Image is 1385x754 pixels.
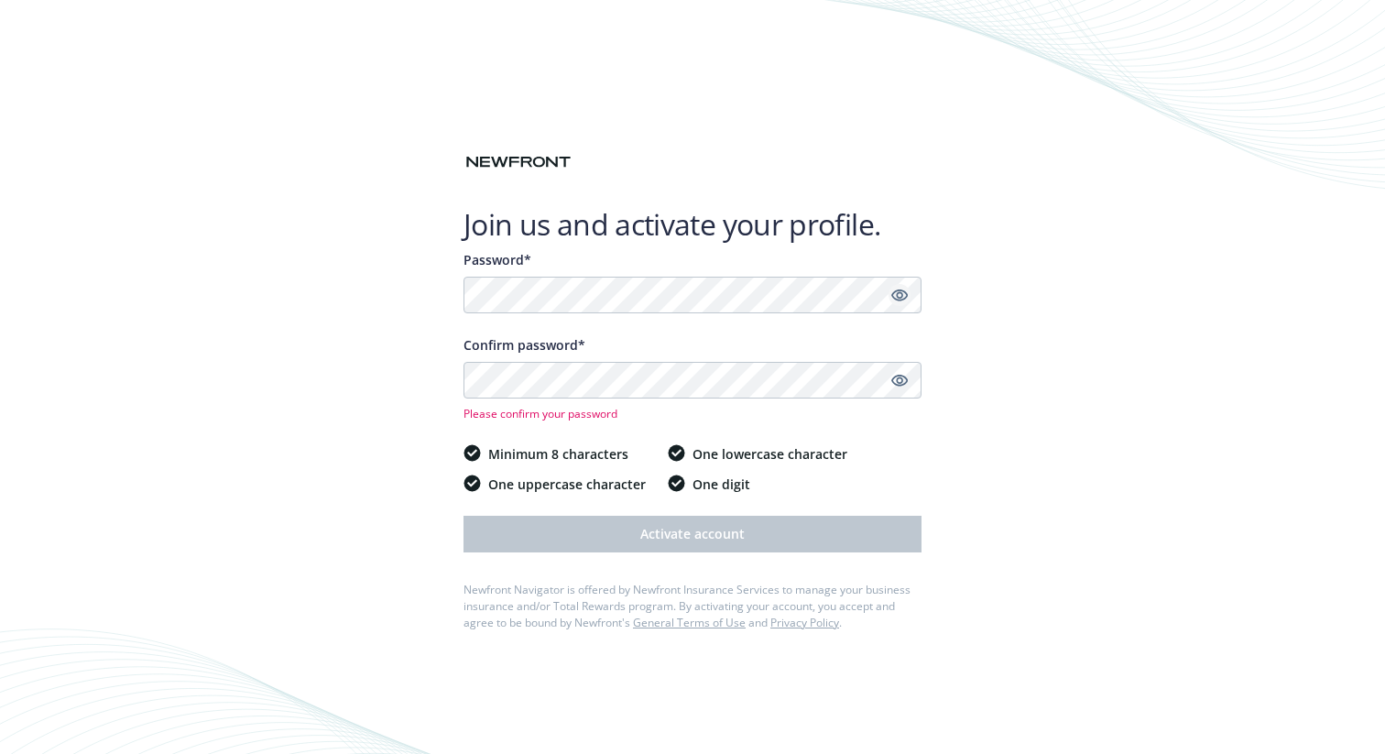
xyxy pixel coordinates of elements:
[633,615,746,630] a: General Terms of Use
[463,516,922,552] button: Activate account
[692,444,847,464] span: One lowercase character
[889,284,911,306] a: Show password
[463,152,573,172] img: Newfront logo
[463,362,922,399] input: Confirm your unique password...
[488,444,628,464] span: Minimum 8 characters
[692,475,750,494] span: One digit
[463,277,922,313] input: Enter a unique password...
[463,406,922,421] span: Please confirm your password
[463,206,922,243] h1: Join us and activate your profile.
[463,336,585,354] span: Confirm password*
[889,369,911,391] a: Show password
[770,615,839,630] a: Privacy Policy
[463,251,531,268] span: Password*
[640,525,745,542] span: Activate account
[488,475,646,494] span: One uppercase character
[463,582,922,631] div: Newfront Navigator is offered by Newfront Insurance Services to manage your business insurance an...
